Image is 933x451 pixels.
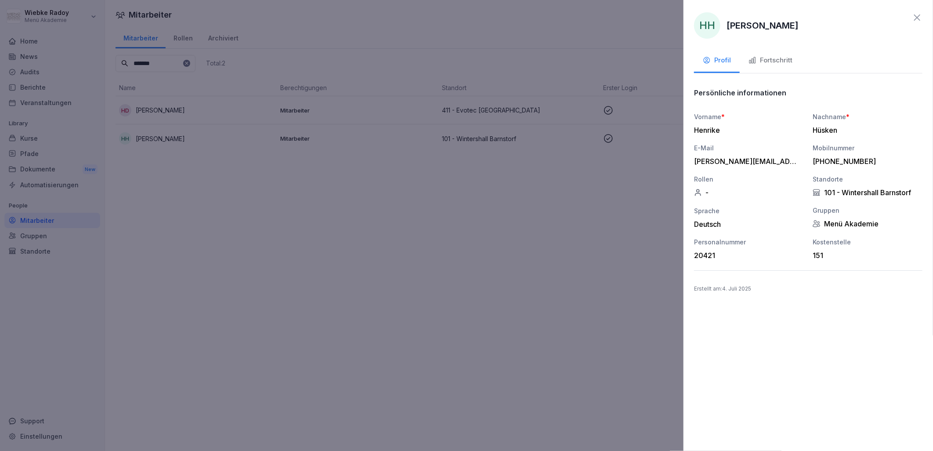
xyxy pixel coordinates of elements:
[727,19,799,32] p: [PERSON_NAME]
[813,175,922,184] div: Standorte
[694,188,804,197] div: -
[694,220,804,229] div: Deutsch
[694,112,804,121] div: Vorname
[694,12,720,39] div: HH
[694,251,799,260] div: 20421
[694,237,804,247] div: Personalnummer
[703,55,731,65] div: Profil
[694,285,922,293] p: Erstellt am : 4. Juli 2025
[813,188,922,197] div: 101 - Wintershall Barnstorf
[740,49,801,73] button: Fortschritt
[813,112,922,121] div: Nachname
[694,157,799,166] div: [PERSON_NAME][EMAIL_ADDRESS][DOMAIN_NAME]
[813,157,918,166] div: [PHONE_NUMBER]
[694,126,799,135] div: Henrike
[813,251,918,260] div: 151
[813,206,922,215] div: Gruppen
[813,237,922,247] div: Kostenstelle
[694,49,740,73] button: Profil
[813,126,918,135] div: Hüsken
[694,143,804,153] div: E-Mail
[694,88,786,97] p: Persönliche informationen
[813,143,922,153] div: Mobilnummer
[694,175,804,184] div: Rollen
[813,219,922,228] div: Menü Akademie
[749,55,792,65] div: Fortschritt
[694,206,804,215] div: Sprache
